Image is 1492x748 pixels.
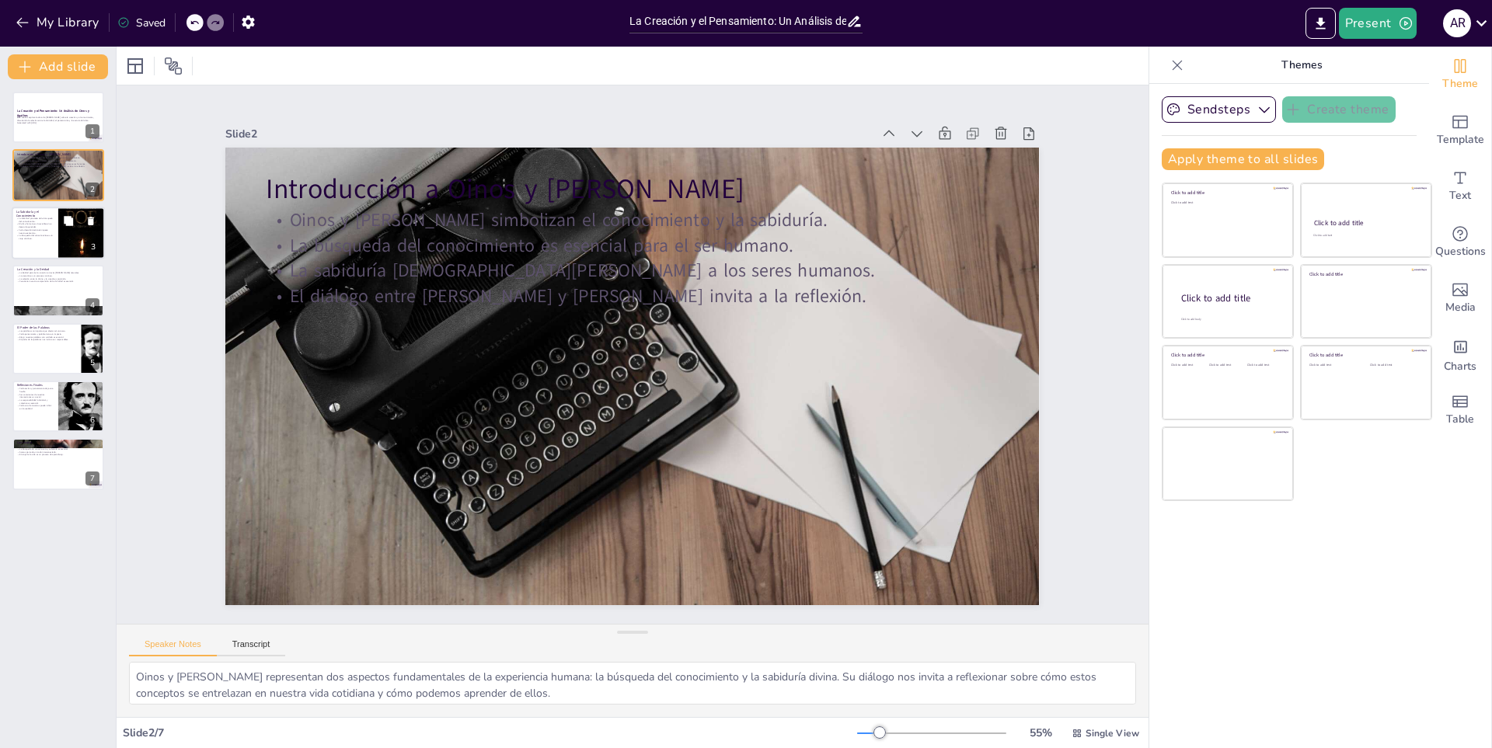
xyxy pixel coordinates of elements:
[12,323,104,374] div: 5
[17,383,54,388] p: Reflexiones Finales
[1171,201,1282,205] div: Click to add text
[279,47,914,195] div: Slide 2
[17,162,99,165] p: La sabiduría [DEMOGRAPHIC_DATA][PERSON_NAME] a los seres humanos.
[1162,148,1324,170] button: Apply theme to all slides
[1429,270,1491,326] div: Add images, graphics, shapes or video
[85,183,99,197] div: 2
[85,413,99,427] div: 6
[16,223,54,228] p: El alma humana es insaciable en su deseo de aprender.
[17,280,99,284] p: Cuestionar nuestra comprensión de la divinidad es esencial.
[17,165,99,168] p: El diálogo entre [PERSON_NAME] y [PERSON_NAME] invita a la reflexión.
[17,445,99,448] p: La obra invita a una reflexión profunda.
[295,160,1016,337] p: La búsqueda del conocimiento es esencial para el ser humano.
[17,159,99,162] p: La búsqueda del conocimiento es esencial para el ser humano.
[12,149,104,200] div: 2
[17,122,99,125] p: Generated with [URL]
[17,325,77,330] p: El Poder de las Palabras
[16,209,54,217] p: La Sabiduría y el Conocimiento
[1339,8,1417,39] button: Present
[1282,96,1396,123] button: Create theme
[1305,8,1336,39] button: Export to PowerPoint
[289,184,1011,361] p: La sabiduría [DEMOGRAPHIC_DATA][PERSON_NAME] a los seres humanos.
[117,16,166,30] div: Saved
[1209,364,1244,367] div: Click to add text
[1313,234,1417,238] div: Click to add text
[1162,96,1276,123] button: Sendsteps
[1442,75,1478,92] span: Theme
[17,448,99,451] p: La búsqueda de conocimiento y sabiduría es esencial.
[1429,103,1491,158] div: Add ready made slides
[1171,190,1282,196] div: Click to add title
[1429,382,1491,438] div: Add a table
[1181,291,1281,304] div: Click to add title
[17,152,99,157] p: Introducción a Oinos y [PERSON_NAME]
[17,272,99,275] p: La Deidad permite la creación a través [PERSON_NAME] naturales.
[1435,243,1486,260] span: Questions
[1444,358,1476,375] span: Charts
[1171,364,1206,367] div: Click to add text
[1446,411,1474,428] span: Table
[85,356,99,370] div: 5
[217,639,286,656] button: Transcript
[1247,364,1282,367] div: Click to add text
[17,454,99,457] p: El viaje de la vida es un proceso de aprendizaje.
[1370,364,1419,367] div: Click to add text
[1429,214,1491,270] div: Get real-time input from your audience
[1181,317,1279,321] div: Click to add body
[59,211,78,230] button: Duplicate Slide
[1443,8,1471,39] button: a r
[17,393,54,398] p: Ser conscientes de nuestras interacciones es crucial.
[12,207,105,259] div: 3
[164,57,183,75] span: Position
[1022,725,1059,740] div: 55 %
[17,109,89,117] strong: La Creación y el Pensamiento: Un Análisis de Oinos y Agathos
[1449,187,1471,204] span: Text
[1086,727,1139,739] span: Single View
[1429,326,1491,382] div: Add charts and graphs
[1314,218,1417,228] div: Click to add title
[284,209,1006,386] p: El diálogo entre [PERSON_NAME] y [PERSON_NAME] invita a la reflexión.
[17,277,99,280] p: La relación entre lo divino y lo creado es profunda.
[16,228,54,234] p: Cada descubrimiento enriquece nuestra existencia.
[16,217,54,222] p: La felicidad proviene de la búsqueda del conocimiento.
[123,54,148,78] div: Layout
[1437,131,1484,148] span: Template
[17,441,99,446] p: Conclusión
[85,298,99,312] div: 4
[300,135,1022,312] p: Oinos y [PERSON_NAME] simbolizan el conocimiento y la sabiduría.
[12,10,106,35] button: My Library
[12,92,104,143] div: 1
[129,639,217,656] button: Speaker Notes
[1309,271,1421,277] div: Click to add title
[17,398,54,404] p: La responsabilidad individual y colectiva es esencial.
[1429,47,1491,103] div: Change the overall theme
[17,156,99,159] p: Oinos y [PERSON_NAME] simbolizan el conocimiento y la sabiduría.
[86,240,100,254] div: 3
[12,381,104,432] div: 6
[16,235,54,240] p: La búsqueda del conocimiento es un viaje continuo.
[85,471,99,485] div: 7
[1309,364,1358,367] div: Click to add text
[629,10,846,33] input: Insert title
[1190,47,1414,84] p: Themes
[8,54,108,79] button: Add slide
[17,329,77,332] p: Las palabras son impulsos que afectan el universo.
[82,211,100,230] button: Delete Slide
[1171,352,1282,358] div: Click to add title
[17,117,99,122] p: Este análisis explora la obra de [PERSON_NAME] sobre la creación y el conocimiento, discutiendo l...
[305,99,1029,288] p: Introducción a Oinos y [PERSON_NAME]
[17,388,54,393] p: Cada acción y pensamiento deja una huella.
[123,725,857,740] div: Slide 2 / 7
[12,438,104,489] div: 7
[12,265,104,316] div: 4
[17,338,77,341] p: El poder de las palabras nos invita a ser responsables.
[1445,299,1476,316] span: Media
[17,275,99,278] p: La creación es un proceso continuo.
[129,662,1136,705] textarea: Oinos y [PERSON_NAME] representan dos aspectos fundamentales de la experiencia humana: la búsqued...
[85,124,99,138] div: 1
[17,332,77,336] p: Cada pensamiento y palabra tiene un impacto.
[1309,352,1421,358] div: Click to add title
[1429,158,1491,214] div: Add text boxes
[17,267,99,272] p: La Creación y la Deidad
[17,405,54,410] p: Cada uno de nosotros puede influir en la realidad.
